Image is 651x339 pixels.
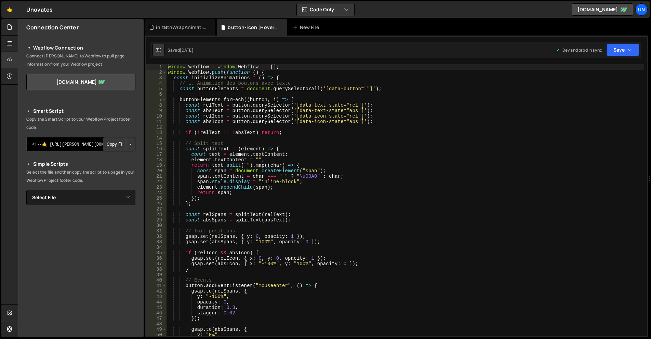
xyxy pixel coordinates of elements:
[146,288,167,294] div: 42
[146,195,167,201] div: 25
[146,294,167,299] div: 43
[26,168,135,185] p: Select the file and then copy the script to a page in your Webflow Project footer code.
[146,141,167,146] div: 15
[26,52,135,68] p: Connect [PERSON_NAME] to Webflow to pull page information from your Webflow project
[146,103,167,108] div: 8
[103,137,126,151] button: Copy
[146,113,167,119] div: 10
[146,130,167,135] div: 13
[146,316,167,321] div: 47
[146,256,167,261] div: 36
[26,216,136,278] iframe: YouTube video player
[146,201,167,206] div: 26
[146,179,167,185] div: 22
[146,124,167,130] div: 12
[26,137,135,151] textarea: <!--🤙 [URL][PERSON_NAME][DOMAIN_NAME]> <script>document.addEventListener("DOMContentLoaded", func...
[146,97,167,103] div: 7
[572,3,633,16] a: [DOMAIN_NAME]
[146,321,167,327] div: 48
[146,272,167,277] div: 39
[146,81,167,86] div: 4
[146,310,167,316] div: 46
[146,245,167,250] div: 34
[146,332,167,338] div: 50
[26,74,135,90] a: [DOMAIN_NAME]
[146,75,167,81] div: 3
[228,24,279,31] div: button-icon [Hover].js
[1,1,18,18] a: 🤙
[146,185,167,190] div: 23
[146,119,167,124] div: 11
[146,152,167,157] div: 17
[26,107,135,115] h2: Smart Script
[146,299,167,305] div: 44
[146,86,167,92] div: 5
[146,206,167,212] div: 27
[297,3,354,16] button: Code Only
[146,108,167,113] div: 9
[146,267,167,272] div: 38
[146,190,167,195] div: 24
[146,146,167,152] div: 16
[146,217,167,223] div: 29
[146,223,167,228] div: 30
[168,47,194,53] div: Saved
[635,3,648,16] a: Un
[146,135,167,141] div: 14
[146,261,167,267] div: 37
[146,212,167,217] div: 28
[146,277,167,283] div: 40
[26,5,53,14] div: Unovates
[146,157,167,163] div: 18
[26,160,135,168] h2: Simple Scripts
[146,234,167,239] div: 32
[146,92,167,97] div: 6
[103,137,135,151] div: Button group with nested dropdown
[146,168,167,174] div: 20
[293,24,321,31] div: New File
[26,44,135,52] h2: Webflow Connection
[146,64,167,70] div: 1
[146,327,167,332] div: 49
[146,163,167,168] div: 19
[146,305,167,310] div: 45
[180,47,194,53] div: [DATE]
[556,47,602,53] div: Dev and prod in sync
[26,115,135,132] p: Copy the Smart Script to your Webflow Project footer code.
[606,44,639,56] button: Save
[146,174,167,179] div: 21
[26,24,79,31] h2: Connection Center
[146,239,167,245] div: 33
[146,250,167,256] div: 35
[146,283,167,288] div: 41
[156,24,207,31] div: initBtnWrapAnimation.js
[146,70,167,75] div: 2
[146,228,167,234] div: 31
